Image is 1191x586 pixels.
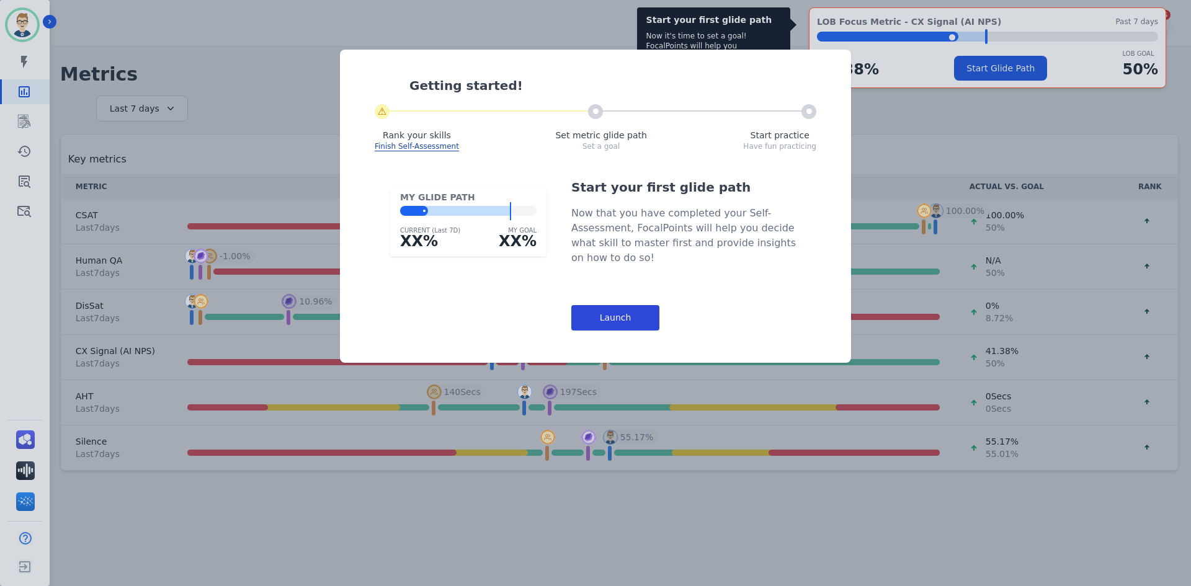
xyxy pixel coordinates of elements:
[409,77,816,94] div: Getting started!
[499,226,537,235] div: MY GOAL
[555,141,646,151] div: Set a goal
[743,129,816,141] div: Start practice
[375,104,390,119] div: ⚠
[400,191,537,203] div: MY GLIDE PATH
[375,142,459,151] span: Finish Self-Assessment
[400,226,460,235] div: CURRENT (Last 7D)
[400,231,460,251] div: XX%
[555,129,646,141] div: Set metric glide path
[571,179,801,196] div: Start your first glide path
[571,206,801,265] div: Now that you have completed your Self-Assessment, FocalPoints will help you decide what skill to ...
[571,305,659,331] div: Launch
[375,129,459,141] div: Rank your skills
[743,141,816,151] div: Have fun practicing
[499,231,537,251] div: XX%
